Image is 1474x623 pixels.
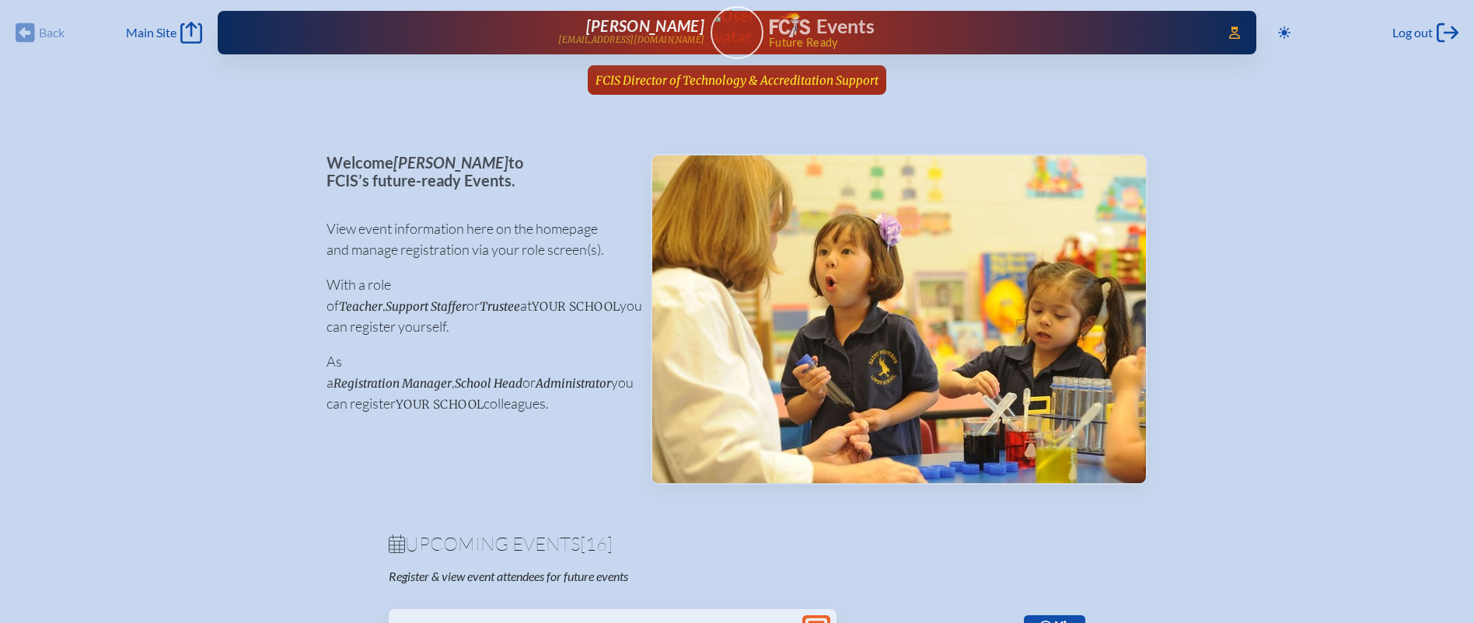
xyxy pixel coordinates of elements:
[586,16,704,35] span: [PERSON_NAME]
[126,25,176,40] span: Main Site
[327,218,626,260] p: View event information here on the homepage and manage registration via your role screen(s).
[532,299,620,314] span: your school
[389,534,1085,553] h1: Upcoming Events
[267,17,704,48] a: [PERSON_NAME][EMAIL_ADDRESS][DOMAIN_NAME]
[596,73,878,88] span: FCIS Director of Technology & Accreditation Support
[711,6,763,59] a: User Avatar
[396,397,484,412] span: your school
[770,12,1207,48] div: FCIS Events — Future ready
[339,299,382,314] span: Teacher
[480,299,520,314] span: Trustee
[536,376,611,391] span: Administrator
[455,376,522,391] span: School Head
[558,35,704,45] p: [EMAIL_ADDRESS][DOMAIN_NAME]
[389,569,799,584] p: Register & view event attendees for future events
[126,22,202,44] a: Main Site
[652,155,1146,483] img: Events
[327,351,626,414] p: As a , or you can register colleagues.
[327,154,626,189] p: Welcome to FCIS’s future-ready Events.
[327,274,626,337] p: With a role of , or at you can register yourself.
[1392,25,1433,40] span: Log out
[580,532,613,555] span: [16]
[769,37,1207,48] span: Future Ready
[589,65,885,95] a: FCIS Director of Technology & Accreditation Support
[334,376,452,391] span: Registration Manager
[386,299,466,314] span: Support Staffer
[704,5,770,47] img: User Avatar
[393,153,508,172] span: [PERSON_NAME]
